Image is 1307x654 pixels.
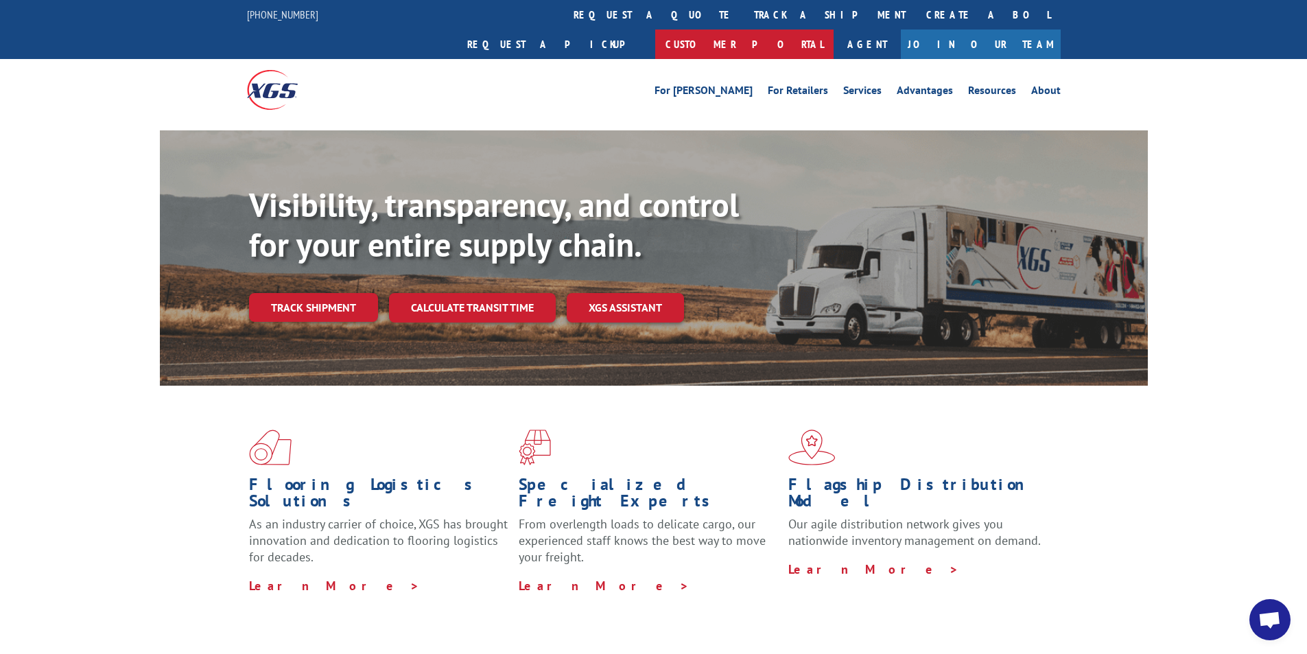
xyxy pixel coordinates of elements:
[249,578,420,594] a: Learn More >
[457,30,655,59] a: Request a pickup
[519,476,778,516] h1: Specialized Freight Experts
[249,516,508,565] span: As an industry carrier of choice, XGS has brought innovation and dedication to flooring logistics...
[249,183,739,266] b: Visibility, transparency, and control for your entire supply chain.
[519,516,778,577] p: From overlength loads to delicate cargo, our experienced staff knows the best way to move your fr...
[901,30,1061,59] a: Join Our Team
[968,85,1016,100] a: Resources
[655,85,753,100] a: For [PERSON_NAME]
[389,293,556,323] a: Calculate transit time
[249,293,378,322] a: Track shipment
[897,85,953,100] a: Advantages
[655,30,834,59] a: Customer Portal
[1031,85,1061,100] a: About
[519,430,551,465] img: xgs-icon-focused-on-flooring-red
[768,85,828,100] a: For Retailers
[567,293,684,323] a: XGS ASSISTANT
[788,476,1048,516] h1: Flagship Distribution Model
[788,516,1041,548] span: Our agile distribution network gives you nationwide inventory management on demand.
[834,30,901,59] a: Agent
[247,8,318,21] a: [PHONE_NUMBER]
[1249,599,1291,640] div: Open chat
[249,430,292,465] img: xgs-icon-total-supply-chain-intelligence-red
[788,561,959,577] a: Learn More >
[519,578,690,594] a: Learn More >
[249,476,508,516] h1: Flooring Logistics Solutions
[843,85,882,100] a: Services
[788,430,836,465] img: xgs-icon-flagship-distribution-model-red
